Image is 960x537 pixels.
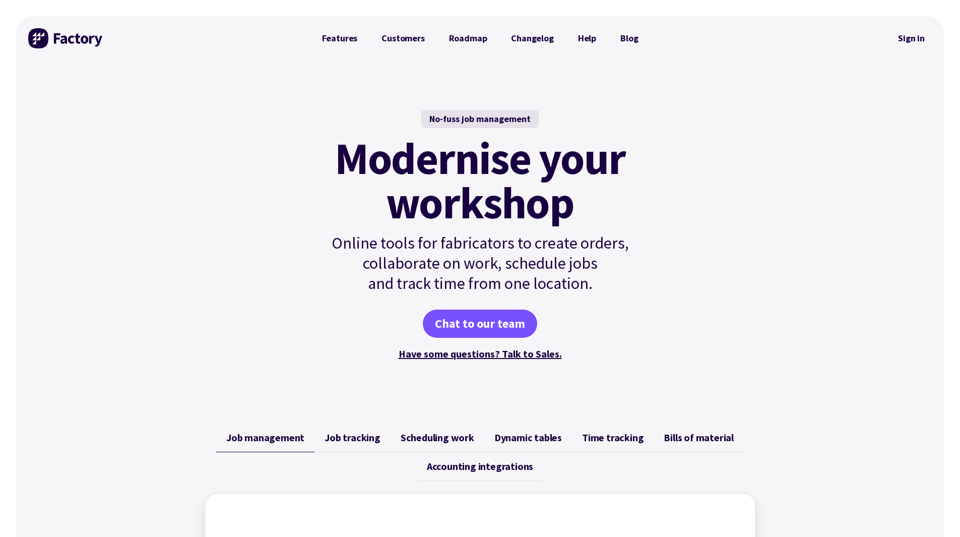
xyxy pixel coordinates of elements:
p: Online tools for fabricators to create orders, collaborate on work, schedule jobs and track time ... [310,233,651,293]
nav: Primary Navigation [310,28,651,48]
span: Accounting integrations [427,460,533,472]
span: Time tracking [582,432,644,444]
span: Job tracking [325,432,380,444]
a: Help [566,28,608,48]
img: Factory [28,28,104,48]
a: Customers [369,28,436,48]
span: Dynamic tables [494,432,562,444]
a: Sign in [891,27,932,50]
iframe: Chat Widget [910,489,960,537]
span: Job management [226,432,304,444]
span: Bills of material [664,432,734,444]
a: Chat to our team [423,310,537,338]
mark: Modernise your workshop [335,136,625,225]
a: Have some questions? Talk to Sales. [399,347,562,360]
a: Changelog [499,28,565,48]
a: Roadmap [437,28,499,48]
nav: Secondary Navigation [891,27,932,50]
div: No-fuss job management [421,110,539,128]
span: Scheduling work [401,432,474,444]
a: Blog [608,28,650,48]
a: Features [310,28,370,48]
